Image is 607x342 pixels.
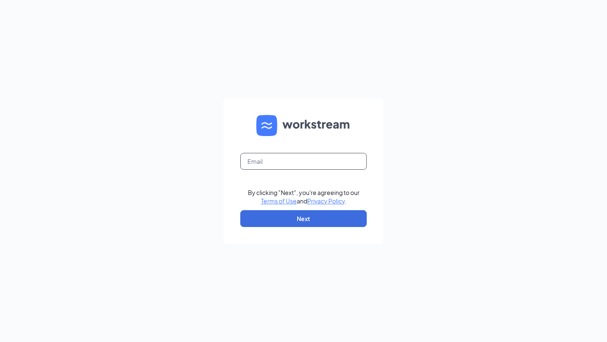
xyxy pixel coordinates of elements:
button: Next [240,210,367,227]
a: Privacy Policy [307,197,345,205]
input: Email [240,153,367,170]
img: WS logo and Workstream text [256,115,351,136]
a: Terms of Use [261,197,297,205]
div: By clicking "Next", you're agreeing to our and . [248,188,360,205]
